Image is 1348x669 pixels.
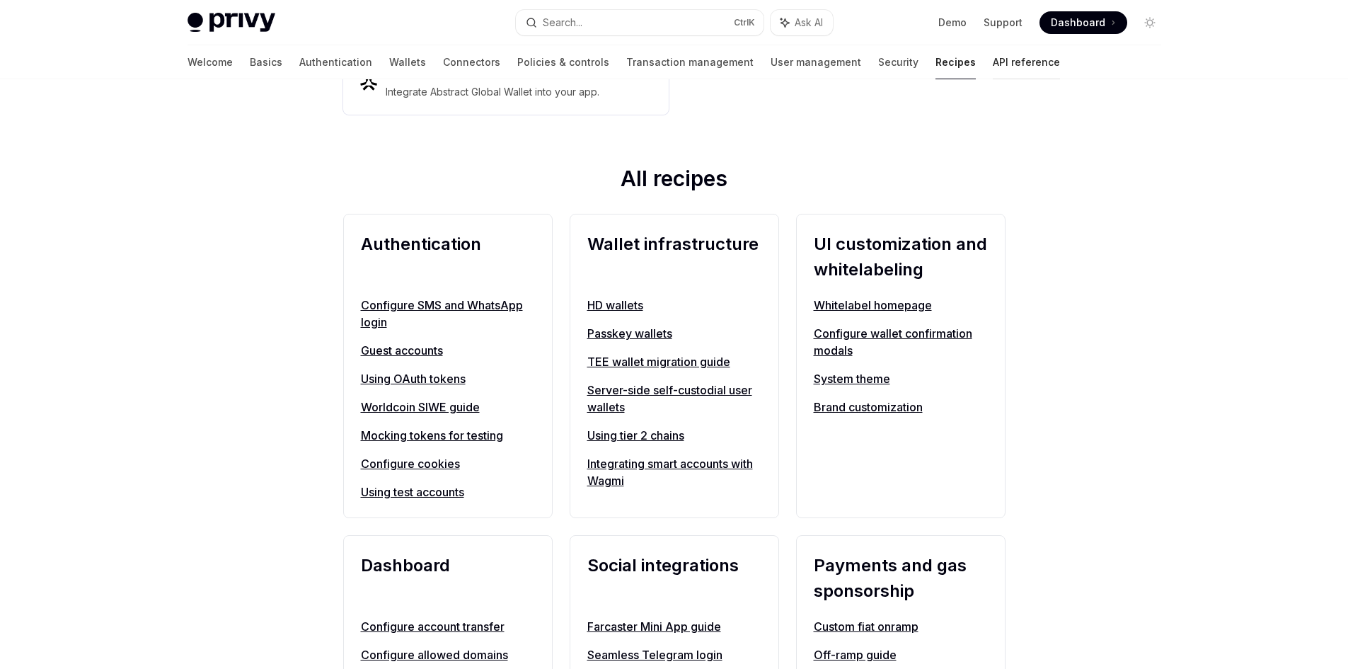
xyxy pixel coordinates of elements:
[443,45,500,79] a: Connectors
[935,45,976,79] a: Recipes
[1039,11,1127,34] a: Dashboard
[361,370,535,387] a: Using OAuth tokens
[878,45,918,79] a: Security
[299,45,372,79] a: Authentication
[587,553,761,604] h2: Social integrations
[361,455,535,472] a: Configure cookies
[361,399,535,416] a: Worldcoin SIWE guide
[771,10,833,35] button: Ask AI
[626,45,754,79] a: Transaction management
[587,382,761,416] a: Server-side self-custodial user wallets
[587,231,761,282] h2: Wallet infrastructure
[587,646,761,663] a: Seamless Telegram login
[361,231,535,282] h2: Authentication
[814,231,988,282] h2: UI customization and whitelabeling
[587,297,761,314] a: HD wallets
[361,618,535,635] a: Configure account transfer
[814,646,988,663] a: Off-ramp guide
[795,16,823,30] span: Ask AI
[361,646,535,663] a: Configure allowed domains
[343,166,1006,197] h2: All recipes
[1051,16,1105,30] span: Dashboard
[938,16,967,30] a: Demo
[188,45,233,79] a: Welcome
[587,618,761,635] a: Farcaster Mini App guide
[814,553,988,604] h2: Payments and gas sponsorship
[188,13,275,33] img: light logo
[516,10,764,35] button: Search...CtrlK
[1139,11,1161,34] button: Toggle dark mode
[587,325,761,342] a: Passkey wallets
[587,353,761,370] a: TEE wallet migration guide
[771,45,861,79] a: User management
[814,370,988,387] a: System theme
[587,427,761,444] a: Using tier 2 chains
[734,17,755,28] span: Ctrl K
[389,45,426,79] a: Wallets
[250,45,282,79] a: Basics
[517,45,609,79] a: Policies & controls
[814,325,988,359] a: Configure wallet confirmation modals
[361,342,535,359] a: Guest accounts
[984,16,1022,30] a: Support
[993,45,1060,79] a: API reference
[587,455,761,489] a: Integrating smart accounts with Wagmi
[814,618,988,635] a: Custom fiat onramp
[361,427,535,444] a: Mocking tokens for testing
[543,14,582,31] div: Search...
[361,297,535,331] a: Configure SMS and WhatsApp login
[814,297,988,314] a: Whitelabel homepage
[814,399,988,416] a: Brand customization
[386,84,601,101] div: Integrate Abstract Global Wallet into your app.
[361,484,535,501] a: Using test accounts
[361,553,535,604] h2: Dashboard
